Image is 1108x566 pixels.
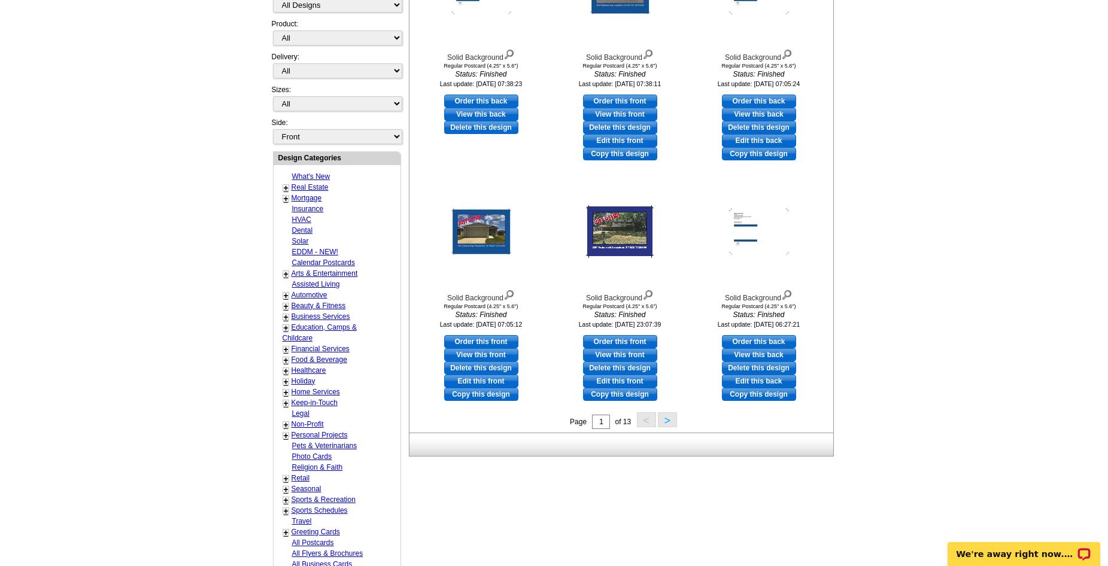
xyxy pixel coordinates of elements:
[554,63,686,69] div: Regular Postcard (4.25" x 5.6")
[583,95,657,108] a: use this design
[292,398,338,407] a: Keep-in-Touch
[444,348,518,361] a: View this front
[292,237,309,245] a: Solar
[272,51,401,84] div: Delivery:
[722,147,796,160] a: Copy this design
[274,152,400,163] div: Design Categories
[292,431,348,439] a: Personal Projects
[570,418,587,426] span: Page
[292,345,350,353] a: Financial Services
[292,442,357,450] a: Pets & Veterinarians
[292,291,327,299] a: Automotive
[415,309,547,320] i: Status: Finished
[284,506,289,516] a: +
[440,80,523,87] small: Last update: [DATE] 07:38:23
[729,208,789,255] img: Solid Background
[444,361,518,375] a: Delete this design
[637,412,656,427] button: <
[284,495,289,505] a: +
[722,108,796,121] a: View this back
[583,361,657,375] a: Delete this design
[722,95,796,108] a: use this design
[693,63,825,69] div: Regular Postcard (4.25" x 5.6")
[284,183,289,193] a: +
[444,108,518,121] a: View this back
[503,47,515,60] img: view design details
[722,121,796,134] a: Delete this design
[292,517,312,525] a: Travel
[292,172,330,181] a: What's New
[284,485,289,494] a: +
[693,287,825,303] div: Solid Background
[284,377,289,387] a: +
[283,323,357,342] a: Education, Camps & Childcare
[451,208,511,255] img: Solid Background
[284,528,289,537] a: +
[583,134,657,147] a: edit this design
[292,409,309,418] a: Legal
[722,361,796,375] a: Delete this design
[586,205,654,258] img: Solid Background
[284,398,289,408] a: +
[284,474,289,483] a: +
[292,215,311,224] a: HVAC
[583,348,657,361] a: View this front
[292,258,355,267] a: Calendar Postcards
[583,121,657,134] a: Delete this design
[292,248,338,256] a: EDDM - NEW!
[292,452,332,461] a: Photo Cards
[722,335,796,348] a: use this design
[292,538,334,547] a: All Postcards
[693,303,825,309] div: Regular Postcard (4.25" x 5.6")
[284,366,289,376] a: +
[642,287,654,300] img: view design details
[292,506,348,515] a: Sports Schedules
[415,287,547,303] div: Solid Background
[272,19,401,51] div: Product:
[444,335,518,348] a: use this design
[292,355,347,364] a: Food & Beverage
[554,309,686,320] i: Status: Finished
[292,280,340,288] a: Assisted Living
[284,388,289,397] a: +
[292,269,358,278] a: Arts & Entertainment
[292,549,363,558] a: All Flyers & Brochures
[292,194,322,202] a: Mortgage
[444,121,518,134] a: Delete this design
[292,205,324,213] a: Insurance
[722,348,796,361] a: View this back
[722,134,796,147] a: edit this design
[781,47,793,60] img: view design details
[722,375,796,388] a: edit this design
[583,388,657,401] a: Copy this design
[718,321,800,328] small: Last update: [DATE] 06:27:21
[554,47,686,63] div: Solid Background
[554,303,686,309] div: Regular Postcard (4.25" x 5.6")
[284,194,289,203] a: +
[579,80,661,87] small: Last update: [DATE] 07:38:11
[415,69,547,80] i: Status: Finished
[272,84,401,117] div: Sizes:
[940,528,1108,566] iframe: LiveChat chat widget
[284,420,289,430] a: +
[272,117,401,145] div: Side:
[579,321,661,328] small: Last update: [DATE] 23:07:39
[284,431,289,440] a: +
[583,375,657,388] a: edit this design
[554,69,686,80] i: Status: Finished
[292,420,324,428] a: Non-Profit
[292,312,350,321] a: Business Services
[693,69,825,80] i: Status: Finished
[292,463,343,471] a: Religion & Faith
[415,63,547,69] div: Regular Postcard (4.25" x 5.6")
[292,366,326,375] a: Healthcare
[444,375,518,388] a: edit this design
[503,287,515,300] img: view design details
[444,95,518,108] a: use this design
[284,323,289,333] a: +
[658,412,677,427] button: >
[284,355,289,365] a: +
[292,388,340,396] a: Home Services
[615,418,631,426] span: of 13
